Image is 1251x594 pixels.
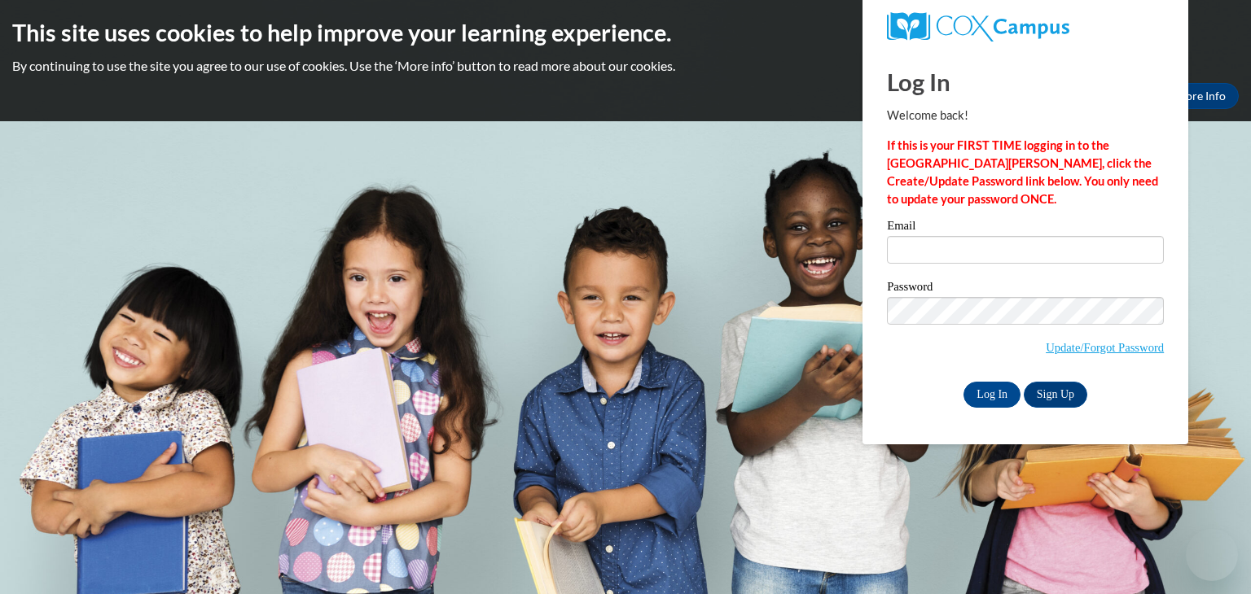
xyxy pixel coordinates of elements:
input: Log In [963,382,1021,408]
h2: This site uses cookies to help improve your learning experience. [12,16,1239,49]
iframe: Button to launch messaging window [1186,529,1238,581]
p: By continuing to use the site you agree to our use of cookies. Use the ‘More info’ button to read... [12,57,1239,75]
label: Password [887,281,1164,297]
strong: If this is your FIRST TIME logging in to the [GEOGRAPHIC_DATA][PERSON_NAME], click the Create/Upd... [887,138,1158,206]
img: COX Campus [887,12,1069,41]
a: Update/Forgot Password [1046,341,1164,354]
a: COX Campus [887,12,1164,41]
p: Welcome back! [887,107,1164,124]
h1: Log In [887,65,1164,98]
a: Sign Up [1024,382,1087,408]
label: Email [887,220,1164,236]
a: More Info [1162,83,1239,109]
